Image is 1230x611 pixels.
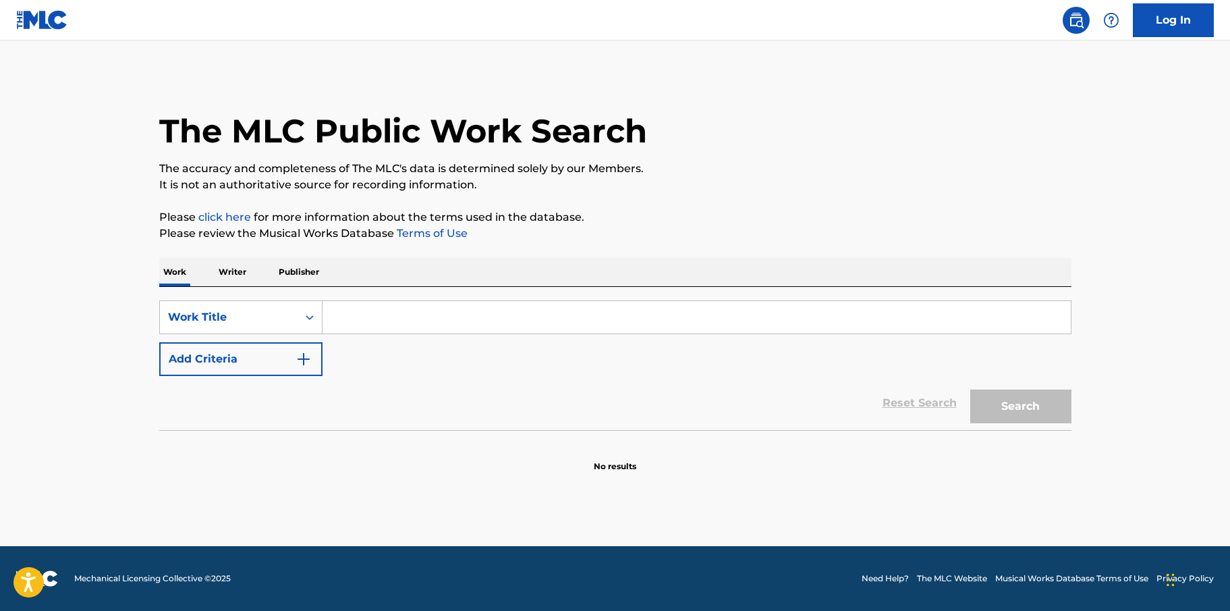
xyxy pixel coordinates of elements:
[159,258,190,286] p: Work
[168,309,289,325] div: Work Title
[159,209,1071,225] p: Please for more information about the terms used in the database.
[1163,546,1230,611] iframe: Chat Widget
[1063,7,1090,34] a: Public Search
[862,573,909,585] a: Need Help?
[159,177,1071,193] p: It is not an authoritative source for recording information.
[1103,12,1119,28] img: help
[1167,560,1175,600] div: Drag
[917,573,987,585] a: The MLC Website
[1098,7,1125,34] div: Help
[394,227,468,240] a: Terms of Use
[16,10,68,30] img: MLC Logo
[296,351,312,367] img: 9d2ae6d4665cec9f34b9.svg
[198,211,251,223] a: click here
[159,111,647,151] h1: The MLC Public Work Search
[16,570,58,587] img: logo
[74,573,231,585] span: Mechanical Licensing Collective © 2025
[1156,573,1214,585] a: Privacy Policy
[275,258,323,286] p: Publisher
[159,300,1071,430] form: Search Form
[159,342,323,376] button: Add Criteria
[215,258,250,286] p: Writer
[594,444,636,473] p: No results
[995,573,1148,585] a: Musical Works Database Terms of Use
[1068,12,1084,28] img: search
[159,161,1071,177] p: The accuracy and completeness of The MLC's data is determined solely by our Members.
[159,225,1071,242] p: Please review the Musical Works Database
[1133,3,1214,37] a: Log In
